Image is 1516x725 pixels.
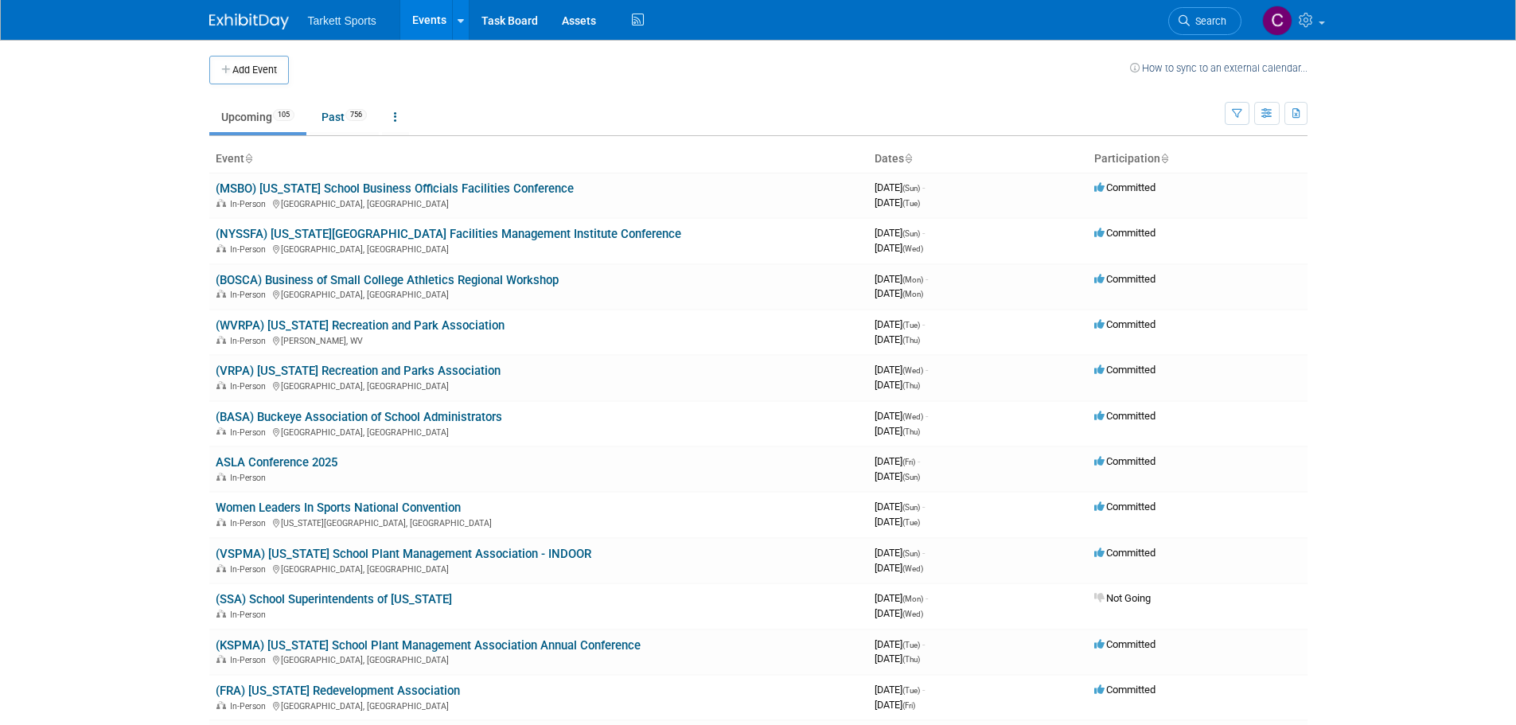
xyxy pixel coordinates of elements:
[902,701,915,710] span: (Fri)
[902,594,923,603] span: (Mon)
[922,501,925,513] span: -
[875,592,928,604] span: [DATE]
[216,455,337,470] a: ASLA Conference 2025
[1094,410,1156,422] span: Committed
[875,410,928,422] span: [DATE]
[216,699,862,711] div: [GEOGRAPHIC_DATA], [GEOGRAPHIC_DATA]
[875,547,925,559] span: [DATE]
[1094,273,1156,285] span: Committed
[902,412,923,421] span: (Wed)
[902,610,923,618] span: (Wed)
[1094,455,1156,467] span: Committed
[230,290,271,300] span: In-Person
[875,562,923,574] span: [DATE]
[926,410,928,422] span: -
[875,455,920,467] span: [DATE]
[216,516,862,528] div: [US_STATE][GEOGRAPHIC_DATA], [GEOGRAPHIC_DATA]
[902,199,920,208] span: (Tue)
[922,181,925,193] span: -
[216,518,226,526] img: In-Person Event
[1094,638,1156,650] span: Committed
[216,197,862,209] div: [GEOGRAPHIC_DATA], [GEOGRAPHIC_DATA]
[875,425,920,437] span: [DATE]
[875,273,928,285] span: [DATE]
[216,638,641,653] a: (KSPMA) [US_STATE] School Plant Management Association Annual Conference
[922,547,925,559] span: -
[216,364,501,378] a: (VRPA) [US_STATE] Recreation and Parks Association
[918,455,920,467] span: -
[216,701,226,709] img: In-Person Event
[1262,6,1292,36] img: Cale Hayes
[1094,592,1151,604] span: Not Going
[345,109,367,121] span: 756
[230,655,271,665] span: In-Person
[273,109,294,121] span: 105
[216,501,461,515] a: Women Leaders In Sports National Convention
[216,336,226,344] img: In-Person Event
[216,473,226,481] img: In-Person Event
[875,181,925,193] span: [DATE]
[902,641,920,649] span: (Tue)
[1094,318,1156,330] span: Committed
[922,684,925,696] span: -
[310,102,379,132] a: Past756
[902,366,923,375] span: (Wed)
[216,290,226,298] img: In-Person Event
[216,655,226,663] img: In-Person Event
[902,229,920,238] span: (Sun)
[230,610,271,620] span: In-Person
[875,653,920,665] span: [DATE]
[875,318,925,330] span: [DATE]
[902,473,920,481] span: (Sun)
[902,381,920,390] span: (Thu)
[922,318,925,330] span: -
[216,547,591,561] a: (VSPMA) [US_STATE] School Plant Management Association - INDOOR
[904,152,912,165] a: Sort by Start Date
[216,318,505,333] a: (WVRPA) [US_STATE] Recreation and Park Association
[1130,62,1308,74] a: How to sync to an external calendar...
[230,518,271,528] span: In-Person
[902,336,920,345] span: (Thu)
[230,244,271,255] span: In-Person
[902,321,920,329] span: (Tue)
[216,410,502,424] a: (BASA) Buckeye Association of School Administrators
[216,425,862,438] div: [GEOGRAPHIC_DATA], [GEOGRAPHIC_DATA]
[1190,15,1226,27] span: Search
[216,244,226,252] img: In-Person Event
[216,564,226,572] img: In-Person Event
[216,181,574,196] a: (MSBO) [US_STATE] School Business Officials Facilities Conference
[1094,364,1156,376] span: Committed
[902,275,923,284] span: (Mon)
[926,592,928,604] span: -
[230,336,271,346] span: In-Person
[922,638,925,650] span: -
[216,427,226,435] img: In-Person Event
[902,458,915,466] span: (Fri)
[875,227,925,239] span: [DATE]
[216,653,862,665] div: [GEOGRAPHIC_DATA], [GEOGRAPHIC_DATA]
[902,549,920,558] span: (Sun)
[230,701,271,711] span: In-Person
[216,227,681,241] a: (NYSSFA) [US_STATE][GEOGRAPHIC_DATA] Facilities Management Institute Conference
[1094,181,1156,193] span: Committed
[216,381,226,389] img: In-Person Event
[1088,146,1308,173] th: Participation
[216,592,452,606] a: (SSA) School Superintendents of [US_STATE]
[926,273,928,285] span: -
[875,607,923,619] span: [DATE]
[216,379,862,392] div: [GEOGRAPHIC_DATA], [GEOGRAPHIC_DATA]
[902,686,920,695] span: (Tue)
[902,427,920,436] span: (Thu)
[875,684,925,696] span: [DATE]
[209,14,289,29] img: ExhibitDay
[216,610,226,618] img: In-Person Event
[216,287,862,300] div: [GEOGRAPHIC_DATA], [GEOGRAPHIC_DATA]
[1168,7,1241,35] a: Search
[230,473,271,483] span: In-Person
[868,146,1088,173] th: Dates
[230,199,271,209] span: In-Person
[902,564,923,573] span: (Wed)
[216,333,862,346] div: [PERSON_NAME], WV
[875,333,920,345] span: [DATE]
[230,381,271,392] span: In-Person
